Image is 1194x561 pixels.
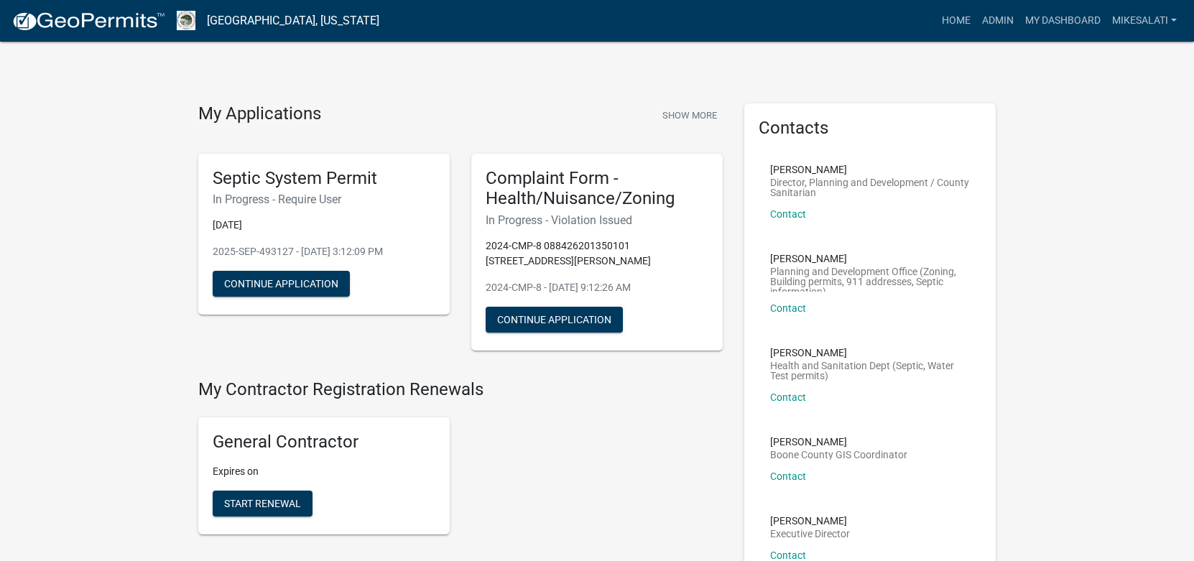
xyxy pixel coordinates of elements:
h5: Contacts [759,118,981,139]
a: Contact [770,302,806,314]
img: Boone County, Iowa [177,11,195,30]
a: Contact [770,470,806,482]
h4: My Contractor Registration Renewals [198,379,723,400]
a: Home [936,7,976,34]
button: Start Renewal [213,491,313,516]
h4: My Applications [198,103,321,125]
p: [DATE] [213,218,435,233]
a: [GEOGRAPHIC_DATA], [US_STATE] [207,9,379,33]
h5: Complaint Form - Health/Nuisance/Zoning [486,168,708,210]
p: [PERSON_NAME] [770,254,970,264]
a: Contact [770,391,806,403]
h5: General Contractor [213,432,435,453]
p: Boone County GIS Coordinator [770,450,907,460]
a: My Dashboard [1019,7,1106,34]
p: Executive Director [770,529,850,539]
button: Continue Application [213,271,350,297]
p: [PERSON_NAME] [770,164,970,175]
p: [PERSON_NAME] [770,516,850,526]
a: Admin [976,7,1019,34]
p: Planning and Development Office (Zoning, Building permits, 911 addresses, Septic information) [770,266,970,292]
a: Contact [770,208,806,220]
p: [PERSON_NAME] [770,348,970,358]
h6: In Progress - Require User [213,193,435,206]
h6: In Progress - Violation Issued [486,213,708,227]
p: 2025-SEP-493127 - [DATE] 3:12:09 PM [213,244,435,259]
p: Expires on [213,464,435,479]
button: Continue Application [486,307,623,333]
span: Start Renewal [224,497,301,509]
p: 2024-CMP-8 - [DATE] 9:12:26 AM [486,280,708,295]
wm-registration-list-section: My Contractor Registration Renewals [198,379,723,546]
p: Health and Sanitation Dept (Septic, Water Test permits) [770,361,970,381]
p: Director, Planning and Development / County Sanitarian [770,177,970,198]
p: 2024-CMP-8 088426201350101 [STREET_ADDRESS][PERSON_NAME] [486,238,708,269]
a: MikeSalati [1106,7,1183,34]
p: [PERSON_NAME] [770,437,907,447]
a: Contact [770,550,806,561]
button: Show More [657,103,723,127]
h5: Septic System Permit [213,168,435,189]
